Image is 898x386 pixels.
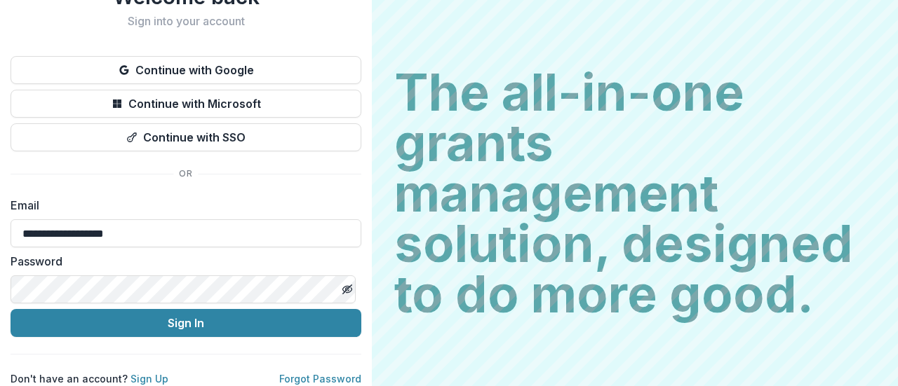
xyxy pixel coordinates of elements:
[11,371,168,386] p: Don't have an account?
[336,278,358,301] button: Toggle password visibility
[11,15,361,28] h2: Sign into your account
[11,56,361,84] button: Continue with Google
[11,197,353,214] label: Email
[130,373,168,385] a: Sign Up
[11,253,353,270] label: Password
[279,373,361,385] a: Forgot Password
[11,90,361,118] button: Continue with Microsoft
[11,309,361,337] button: Sign In
[11,123,361,151] button: Continue with SSO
